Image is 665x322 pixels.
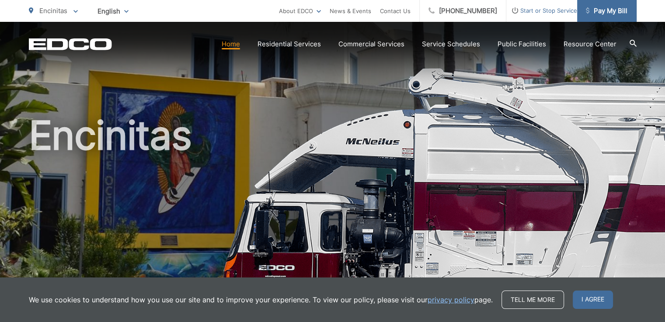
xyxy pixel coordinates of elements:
[330,6,371,16] a: News & Events
[29,294,493,305] p: We use cookies to understand how you use our site and to improve your experience. To view our pol...
[428,294,474,305] a: privacy policy
[258,39,321,49] a: Residential Services
[91,3,135,19] span: English
[29,38,112,50] a: EDCD logo. Return to the homepage.
[501,291,564,309] a: Tell me more
[222,39,240,49] a: Home
[338,39,404,49] a: Commercial Services
[564,39,616,49] a: Resource Center
[498,39,546,49] a: Public Facilities
[586,6,627,16] span: Pay My Bill
[573,291,613,309] span: I agree
[422,39,480,49] a: Service Schedules
[39,7,67,15] span: Encinitas
[279,6,321,16] a: About EDCO
[380,6,411,16] a: Contact Us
